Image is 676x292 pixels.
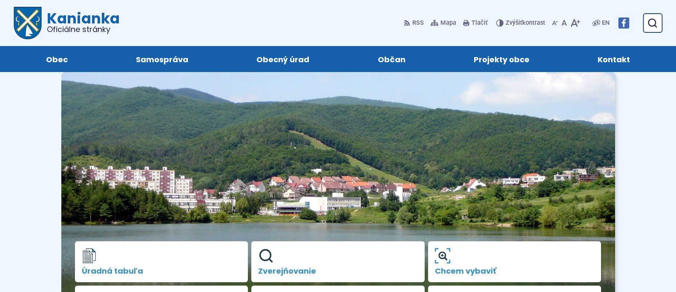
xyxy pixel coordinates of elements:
span: EN [602,18,610,28]
span: Projekty obce [474,46,529,72]
span: Oficiálne stránky [47,26,120,33]
span: Tlačiť [472,20,488,27]
span: RSS [412,18,424,28]
a: EN [600,18,611,28]
span: Zverejňovanie [258,267,418,275]
a: Úradná tabuľa [75,241,248,282]
a: Občan [352,46,431,72]
span: Obecný úrad [256,46,309,72]
a: RSS [404,14,426,32]
span: Samospráva [136,46,188,72]
button: Tlačiť [461,14,489,32]
span: Obec [46,46,68,72]
a: Kontakt [572,46,656,72]
span: Občan [378,46,406,72]
span: kontrast [506,20,545,27]
a: Mapa [429,14,458,32]
span: Úradná tabuľa [82,267,242,275]
img: Prejsť na Facebook stránku [618,17,629,29]
a: Chcem vybaviť [428,241,601,282]
a: Samospráva [110,46,214,72]
button: Nastaviť pôvodnú veľkosť písma [560,14,569,32]
span: Kontakt [598,46,630,72]
button: Zmenšiť veľkosť písma [550,14,560,32]
h1: Kanianka [42,11,120,33]
a: Projekty obce [448,46,555,72]
span: Zvýšiť [506,19,522,26]
img: Prejsť na domovskú stránku [14,7,42,39]
a: Logo Kanianka, prejsť na domovskú stránku. [14,7,120,39]
span: Mapa [440,18,456,28]
a: Obecný úrad [231,46,335,72]
span: Chcem vybaviť [435,267,595,275]
button: Zväčšiť veľkosť písma [569,14,582,32]
a: Obec [20,46,93,72]
button: Zvýšiťkontrast [496,14,547,32]
a: Zverejňovanie [251,241,425,282]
